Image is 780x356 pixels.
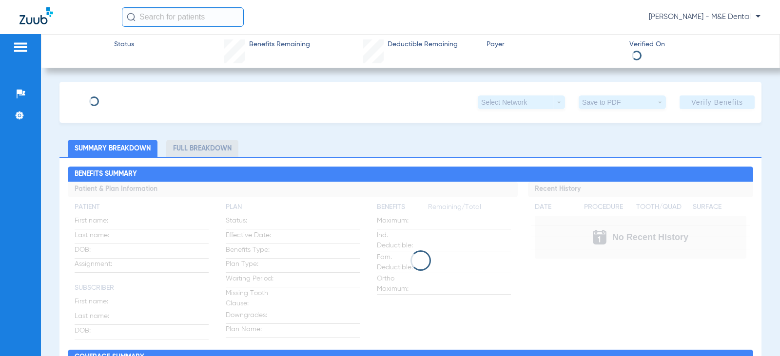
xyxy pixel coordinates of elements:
input: Search for patients [122,7,244,27]
span: Verified On [629,39,764,50]
span: Deductible Remaining [388,39,458,50]
img: hamburger-icon [13,41,28,53]
li: Summary Breakdown [68,140,157,157]
img: Zuub Logo [19,7,53,24]
img: Search Icon [127,13,136,21]
span: [PERSON_NAME] - M&E Dental [649,12,760,22]
h2: Benefits Summary [68,167,753,182]
span: Benefits Remaining [249,39,310,50]
span: Payer [487,39,621,50]
li: Full Breakdown [166,140,238,157]
span: Status [114,39,134,50]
